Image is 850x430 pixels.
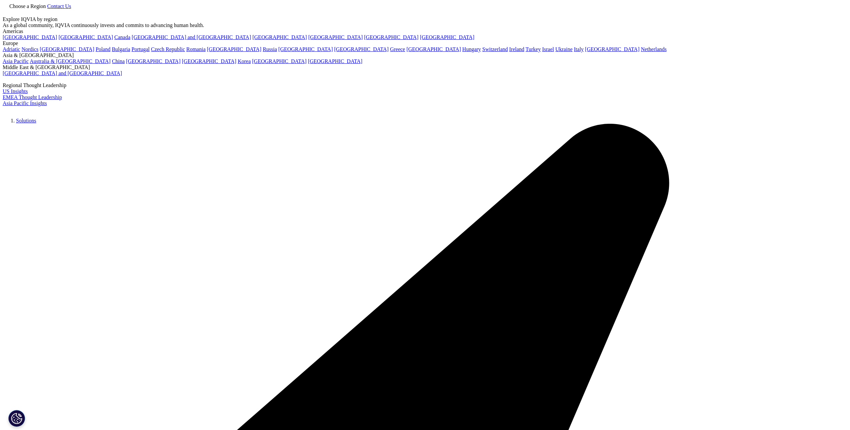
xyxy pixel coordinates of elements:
[114,34,130,40] a: Canada
[186,46,206,52] a: Romania
[47,3,71,9] a: Contact Us
[482,46,508,52] a: Switzerland
[151,46,185,52] a: Czech Republic
[542,46,554,52] a: Israel
[555,46,573,52] a: Ukraine
[585,46,640,52] a: [GEOGRAPHIC_DATA]
[3,58,29,64] a: Asia Pacific
[3,46,20,52] a: Adriatic
[308,34,363,40] a: [GEOGRAPHIC_DATA]
[112,46,130,52] a: Bulgaria
[30,58,111,64] a: Australia & [GEOGRAPHIC_DATA]
[9,3,46,9] span: Choose a Region
[3,16,847,22] div: Explore IQVIA by region
[238,58,251,64] a: Korea
[3,34,57,40] a: [GEOGRAPHIC_DATA]
[462,46,481,52] a: Hungary
[252,34,307,40] a: [GEOGRAPHIC_DATA]
[406,46,461,52] a: [GEOGRAPHIC_DATA]
[21,46,38,52] a: Nordics
[96,46,110,52] a: Poland
[3,64,847,70] div: Middle East & [GEOGRAPHIC_DATA]
[207,46,262,52] a: [GEOGRAPHIC_DATA]
[364,34,418,40] a: [GEOGRAPHIC_DATA]
[132,46,150,52] a: Portugal
[126,58,180,64] a: [GEOGRAPHIC_DATA]
[278,46,333,52] a: [GEOGRAPHIC_DATA]
[132,34,251,40] a: [GEOGRAPHIC_DATA] and [GEOGRAPHIC_DATA]
[8,410,25,427] button: Cookie Settings
[263,46,277,52] a: Russia
[3,52,847,58] div: Asia & [GEOGRAPHIC_DATA]
[182,58,236,64] a: [GEOGRAPHIC_DATA]
[308,58,362,64] a: [GEOGRAPHIC_DATA]
[3,28,847,34] div: Americas
[390,46,405,52] a: Greece
[3,22,847,28] div: As a global community, IQVIA continuously invests and commits to advancing human health.
[334,46,389,52] a: [GEOGRAPHIC_DATA]
[3,88,28,94] a: US Insights
[58,34,113,40] a: [GEOGRAPHIC_DATA]
[3,40,847,46] div: Europe
[526,46,541,52] a: Turkey
[3,82,847,88] div: Regional Thought Leadership
[40,46,94,52] a: [GEOGRAPHIC_DATA]
[3,100,47,106] a: Asia Pacific Insights
[574,46,583,52] a: Italy
[420,34,474,40] a: [GEOGRAPHIC_DATA]
[3,94,62,100] a: EMEA Thought Leadership
[3,70,122,76] a: [GEOGRAPHIC_DATA] and [GEOGRAPHIC_DATA]
[16,118,36,123] a: Solutions
[252,58,307,64] a: [GEOGRAPHIC_DATA]
[112,58,125,64] a: China
[641,46,667,52] a: Netherlands
[509,46,524,52] a: Ireland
